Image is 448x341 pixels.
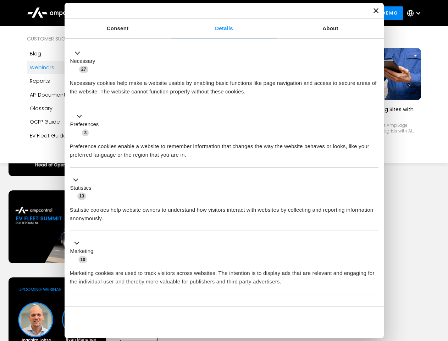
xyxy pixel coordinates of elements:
div: Marketing cookies are used to track visitors across websites. The intention is to display ads tha... [70,264,378,286]
a: About [277,19,384,38]
button: Unclassified (2) [70,302,128,311]
label: Necessary [70,57,95,65]
span: 2 [117,303,124,310]
a: Blog [27,47,115,60]
a: OCPP Guide [27,115,115,129]
button: Close banner [374,8,378,13]
span: 27 [79,66,88,73]
div: Customer success [27,35,115,43]
a: Consent [65,19,171,38]
div: Webinars [30,64,54,71]
button: Marketing (10) [70,239,98,264]
label: Preferences [70,120,99,129]
div: Statistic cookies help website owners to understand how visitors interact with websites by collec... [70,200,378,223]
button: Okay [276,312,378,332]
a: Webinars [27,61,115,74]
div: API Documentation [30,91,79,99]
button: Statistics (13) [70,175,96,200]
span: 3 [82,129,89,136]
button: Necessary (27) [70,49,100,74]
a: EV Fleet Guide [27,129,115,142]
div: Reports [30,77,50,85]
div: EV Fleet Guide [30,132,67,140]
a: Glossary [27,102,115,115]
div: Blog [30,50,41,58]
a: Reports [27,74,115,88]
label: Marketing [70,247,94,255]
div: Necessary cookies help make a website usable by enabling basic functions like page navigation and... [70,74,378,96]
span: 13 [77,193,87,200]
div: Preference cookies enable a website to remember information that changes the way the website beha... [70,137,378,159]
a: Details [171,19,277,38]
a: API Documentation [27,88,115,102]
div: Glossary [30,104,52,112]
div: OCPP Guide [30,118,60,126]
button: Preferences (3) [70,112,103,137]
label: Statistics [70,184,92,192]
span: 10 [78,256,88,263]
